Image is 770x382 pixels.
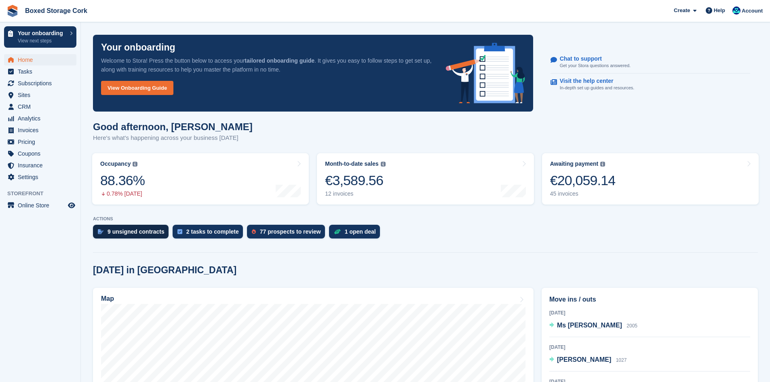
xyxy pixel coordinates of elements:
span: Help [714,6,725,15]
a: menu [4,125,76,136]
span: Subscriptions [18,78,66,89]
strong: tailored onboarding guide [245,57,314,64]
a: menu [4,171,76,183]
a: menu [4,78,76,89]
div: 1 open deal [345,228,376,235]
span: Account [742,7,763,15]
span: CRM [18,101,66,112]
a: Your onboarding View next steps [4,26,76,48]
div: €20,059.14 [550,172,616,189]
img: deal-1b604bf984904fb50ccaf53a9ad4b4a5d6e5aea283cecdc64d6e3604feb123c2.svg [334,229,341,234]
div: Awaiting payment [550,160,599,167]
a: Boxed Storage Cork [22,4,91,17]
img: stora-icon-8386f47178a22dfd0bd8f6a31ec36ba5ce8667c1dd55bd0f319d3a0aa187defe.svg [6,5,19,17]
span: 2005 [627,323,637,329]
img: icon-info-grey-7440780725fd019a000dd9b08b2336e03edf1995a4989e88bcd33f0948082b44.svg [381,162,386,167]
p: In-depth set up guides and resources. [560,84,635,91]
div: [DATE] [549,309,750,317]
span: Online Store [18,200,66,211]
span: Home [18,54,66,65]
a: menu [4,66,76,77]
p: Chat to support [560,55,624,62]
img: contract_signature_icon-13c848040528278c33f63329250d36e43548de30e8caae1d1a13099fd9432cc5.svg [98,229,103,234]
img: onboarding-info-6c161a55d2c0e0a8cae90662b2fe09162a5109e8cc188191df67fb4f79e88e88.svg [446,43,525,103]
a: menu [4,148,76,159]
p: Visit the help center [560,78,628,84]
img: icon-info-grey-7440780725fd019a000dd9b08b2336e03edf1995a4989e88bcd33f0948082b44.svg [133,162,137,167]
div: 88.36% [100,172,145,189]
a: Awaiting payment €20,059.14 45 invoices [542,153,759,205]
span: Invoices [18,125,66,136]
span: Tasks [18,66,66,77]
a: menu [4,54,76,65]
div: 2 tasks to complete [186,228,239,235]
p: Here's what's happening across your business [DATE] [93,133,253,143]
p: View next steps [18,37,66,44]
h2: Map [101,295,114,302]
a: Occupancy 88.36% 0.78% [DATE] [92,153,309,205]
img: prospect-51fa495bee0391a8d652442698ab0144808aea92771e9ea1ae160a38d050c398.svg [252,229,256,234]
p: ACTIONS [93,216,758,222]
a: View Onboarding Guide [101,81,173,95]
h2: [DATE] in [GEOGRAPHIC_DATA] [93,265,236,276]
div: 9 unsigned contracts [108,228,165,235]
p: Get your Stora questions answered. [560,62,631,69]
h2: Move ins / outs [549,295,750,304]
div: 45 invoices [550,190,616,197]
img: icon-info-grey-7440780725fd019a000dd9b08b2336e03edf1995a4989e88bcd33f0948082b44.svg [600,162,605,167]
span: Analytics [18,113,66,124]
p: Your onboarding [101,43,175,52]
span: Ms [PERSON_NAME] [557,322,622,329]
div: €3,589.56 [325,172,385,189]
a: 2 tasks to complete [173,225,247,243]
a: 77 prospects to review [247,225,329,243]
a: 1 open deal [329,225,384,243]
span: Insurance [18,160,66,171]
span: Settings [18,171,66,183]
div: 12 invoices [325,190,385,197]
div: 77 prospects to review [260,228,321,235]
img: Vincent [732,6,740,15]
h1: Good afternoon, [PERSON_NAME] [93,121,253,132]
a: [PERSON_NAME] 1027 [549,355,627,365]
span: Create [674,6,690,15]
span: Coupons [18,148,66,159]
a: menu [4,200,76,211]
a: Chat to support Get your Stora questions answered. [551,51,750,74]
a: menu [4,160,76,171]
p: Your onboarding [18,30,66,36]
p: Welcome to Stora! Press the button below to access your . It gives you easy to follow steps to ge... [101,56,433,74]
span: Storefront [7,190,80,198]
a: menu [4,101,76,112]
a: menu [4,113,76,124]
div: Month-to-date sales [325,160,378,167]
a: Ms [PERSON_NAME] 2005 [549,321,637,331]
img: task-75834270c22a3079a89374b754ae025e5fb1db73e45f91037f5363f120a921f8.svg [177,229,182,234]
a: Month-to-date sales €3,589.56 12 invoices [317,153,534,205]
a: menu [4,136,76,148]
span: 1027 [616,357,627,363]
a: Preview store [67,200,76,210]
a: menu [4,89,76,101]
div: 0.78% [DATE] [100,190,145,197]
span: [PERSON_NAME] [557,356,611,363]
span: Sites [18,89,66,101]
a: 9 unsigned contracts [93,225,173,243]
div: [DATE] [549,344,750,351]
div: Occupancy [100,160,131,167]
span: Pricing [18,136,66,148]
a: Visit the help center In-depth set up guides and resources. [551,74,750,95]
